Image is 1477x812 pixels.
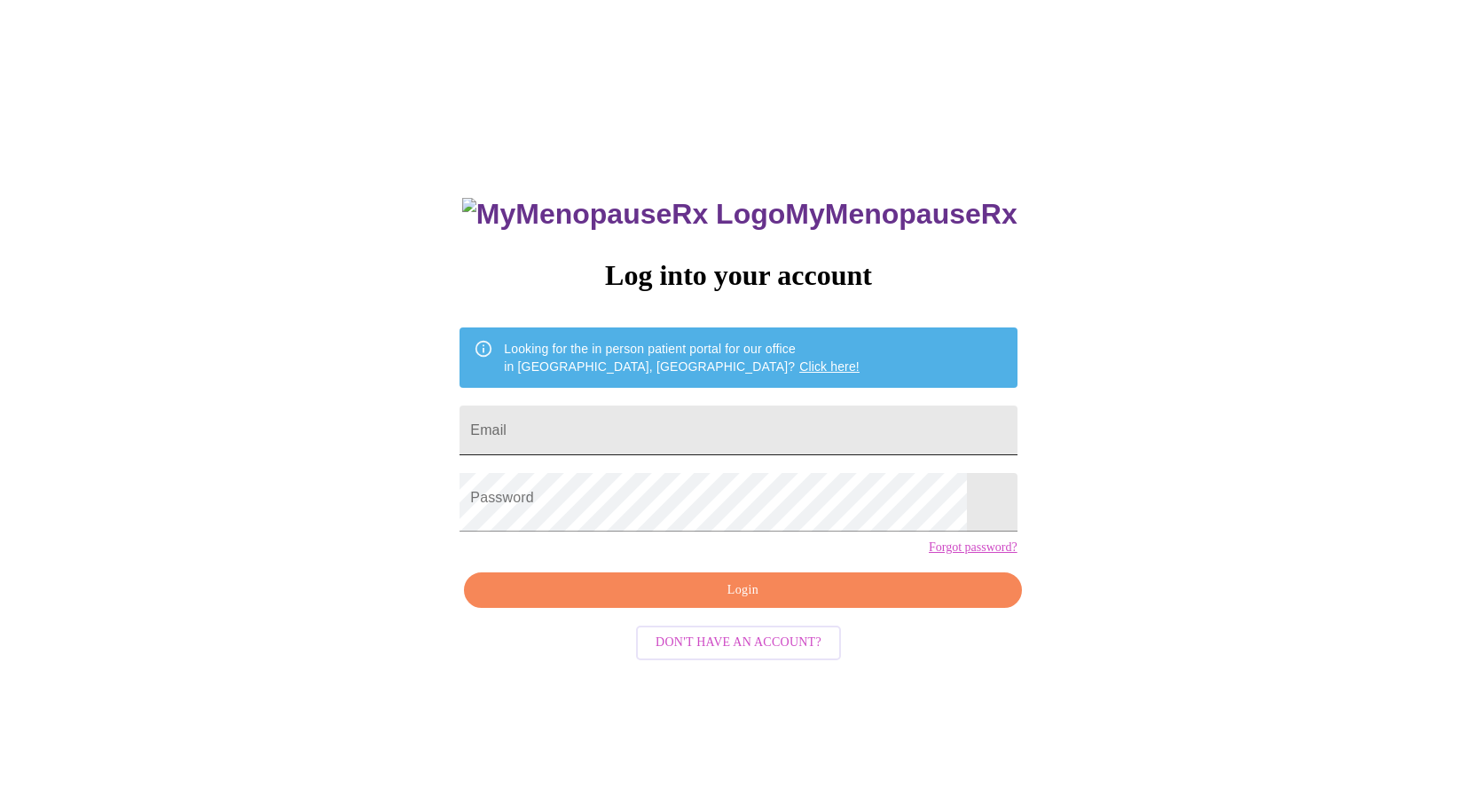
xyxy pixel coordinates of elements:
a: Click here! [799,359,860,374]
h3: MyMenopauseRx [462,198,1017,231]
a: Forgot password? [929,540,1017,555]
span: Don't have an account? [656,632,821,654]
button: Login [464,572,1021,609]
span: Login [484,579,1001,602]
img: MyMenopauseRx Logo [462,198,785,231]
button: Don't have an account? [636,626,841,660]
div: Looking for the in person patient portal for our office in [GEOGRAPHIC_DATA], [GEOGRAPHIC_DATA]? [504,333,860,382]
a: Don't have an account? [632,634,845,649]
h3: Log into your account [460,259,1017,292]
